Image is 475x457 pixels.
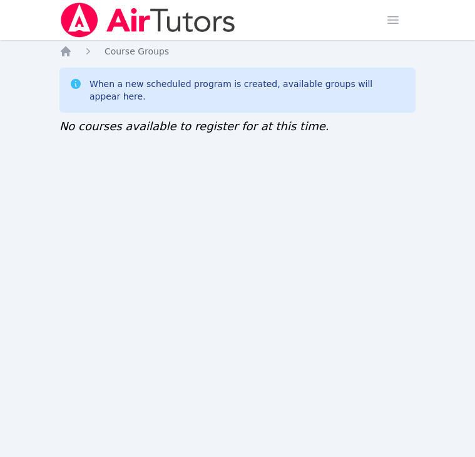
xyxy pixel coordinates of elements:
[59,45,416,58] nav: Breadcrumb
[59,3,237,38] img: Air Tutors
[105,45,169,58] a: Course Groups
[59,120,329,133] span: No courses available to register for at this time.
[89,78,406,103] div: When a new scheduled program is created, available groups will appear here.
[105,46,169,56] span: Course Groups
